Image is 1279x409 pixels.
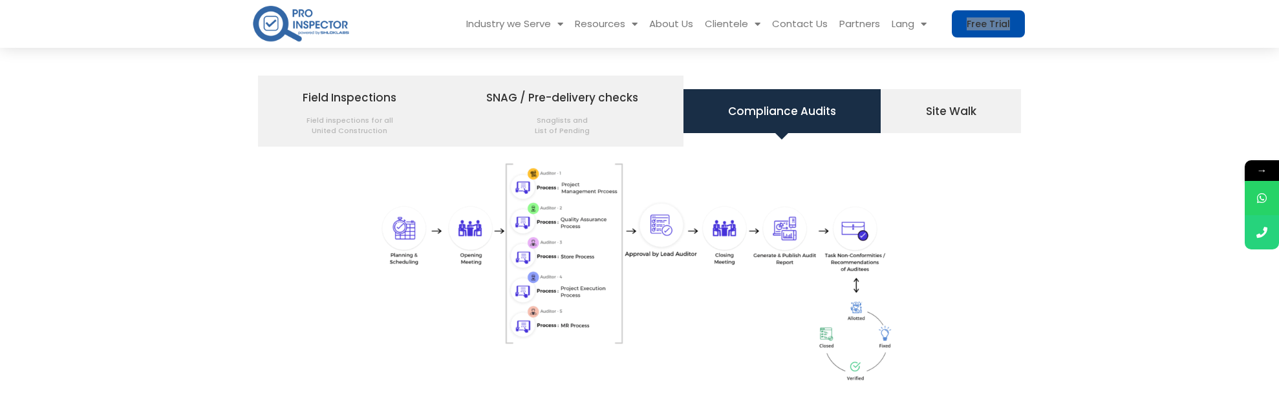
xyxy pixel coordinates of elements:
span: Site Walk [926,100,976,122]
span: Snaglists and List of Pending [486,109,638,136]
span: Compliance Audits [728,100,836,122]
a: Free Trial [952,10,1025,37]
img: construction-flow [381,163,898,403]
span: Field inspections for all United Construction [303,109,396,136]
span: Field Inspections [303,87,396,136]
span: Free Trial [967,19,1010,28]
span: SNAG / Pre-delivery checks [486,87,638,136]
span: → [1245,160,1279,181]
img: pro-inspector-logo [252,3,350,44]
